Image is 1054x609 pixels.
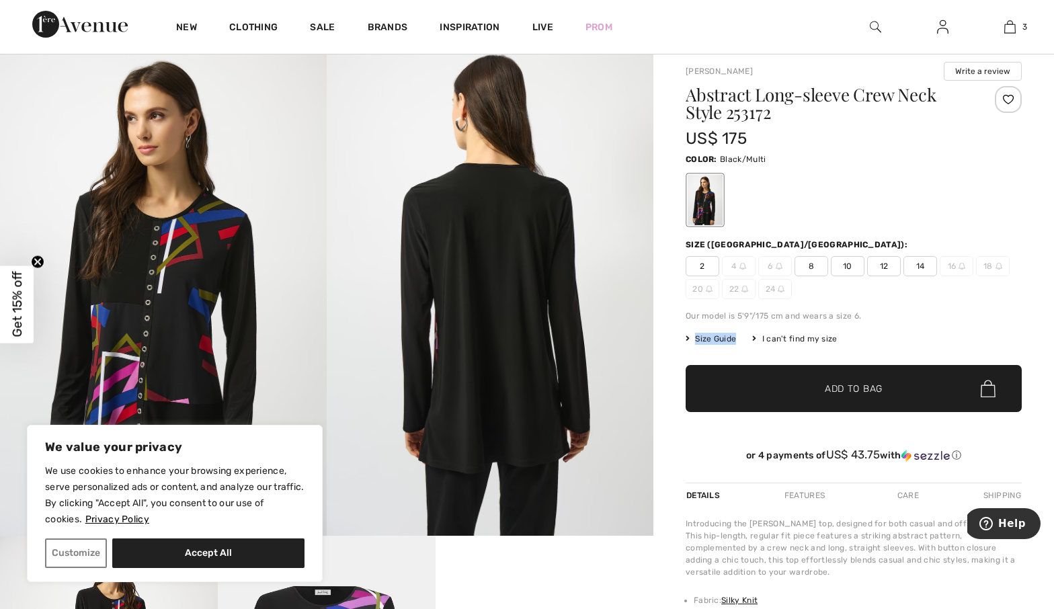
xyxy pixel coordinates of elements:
[686,365,1022,412] button: Add to Bag
[741,286,748,292] img: ring-m.svg
[686,310,1022,322] div: Our model is 5'9"/175 cm and wears a size 6.
[976,256,1010,276] span: 18
[686,279,719,299] span: 20
[32,11,128,38] img: 1ère Avenue
[980,483,1022,507] div: Shipping
[867,256,901,276] span: 12
[45,463,305,528] p: We use cookies to enhance your browsing experience, serve personalized ads or content, and analyz...
[795,256,828,276] span: 8
[825,382,883,396] span: Add to Bag
[721,596,758,605] a: Silky Knit
[686,67,753,76] a: [PERSON_NAME]
[996,263,1002,270] img: ring-m.svg
[229,22,278,36] a: Clothing
[720,155,766,164] span: Black/Multi
[977,19,1043,35] a: 3
[686,256,719,276] span: 2
[1022,21,1027,33] span: 3
[327,46,653,536] img: Abstract Long-Sleeve Crew Neck Style 253172. 2
[9,272,25,337] span: Get 15% off
[752,333,837,345] div: I can't find my size
[686,448,1022,462] div: or 4 payments of with
[440,22,499,36] span: Inspiration
[967,508,1041,542] iframe: Opens a widget where you can find more information
[686,155,717,164] span: Color:
[981,380,996,397] img: Bag.svg
[870,19,881,35] img: search the website
[776,263,782,270] img: ring-m.svg
[926,19,959,36] a: Sign In
[826,448,881,461] span: US$ 43.75
[959,263,965,270] img: ring-m.svg
[901,450,950,462] img: Sezzle
[688,175,723,225] div: Black/Multi
[722,279,756,299] span: 22
[686,333,736,345] span: Size Guide
[758,279,792,299] span: 24
[310,22,335,36] a: Sale
[944,62,1022,81] button: Write a review
[686,518,1022,578] div: Introducing the [PERSON_NAME] top, designed for both casual and office settings. This hip-length,...
[706,286,713,292] img: ring-m.svg
[903,256,937,276] span: 14
[686,129,747,148] span: US$ 175
[585,20,612,34] a: Prom
[45,538,107,568] button: Customize
[722,256,756,276] span: 4
[778,286,784,292] img: ring-m.svg
[940,256,973,276] span: 16
[112,538,305,568] button: Accept All
[686,448,1022,466] div: or 4 payments ofUS$ 43.75withSezzle Click to learn more about Sezzle
[937,19,948,35] img: My Info
[176,22,197,36] a: New
[831,256,864,276] span: 10
[686,239,910,251] div: Size ([GEOGRAPHIC_DATA]/[GEOGRAPHIC_DATA]):
[686,86,966,121] h1: Abstract Long-sleeve Crew Neck Style 253172
[1004,19,1016,35] img: My Bag
[368,22,408,36] a: Brands
[31,255,44,269] button: Close teaser
[773,483,836,507] div: Features
[532,20,553,34] a: Live
[27,425,323,582] div: We value your privacy
[758,256,792,276] span: 6
[85,513,150,526] a: Privacy Policy
[886,483,930,507] div: Care
[694,594,1022,606] li: Fabric:
[686,483,723,507] div: Details
[739,263,746,270] img: ring-m.svg
[45,439,305,455] p: We value your privacy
